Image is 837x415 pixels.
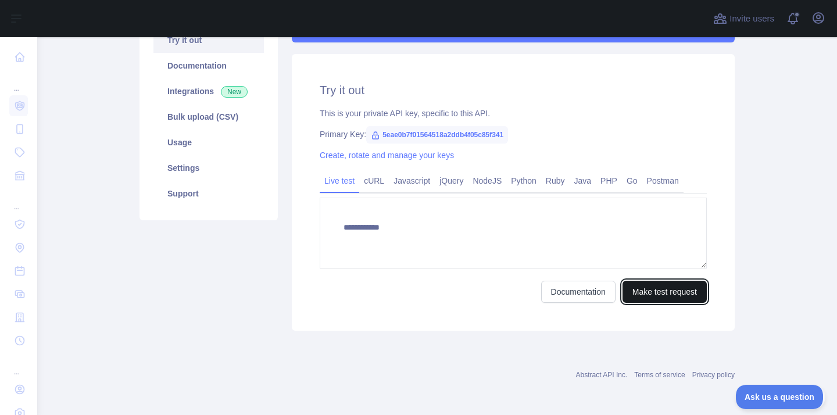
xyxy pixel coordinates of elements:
[320,128,707,140] div: Primary Key:
[634,371,685,379] a: Terms of service
[153,53,264,78] a: Documentation
[153,78,264,104] a: Integrations New
[320,82,707,98] h2: Try it out
[506,171,541,190] a: Python
[320,151,454,160] a: Create, rotate and manage your keys
[692,371,735,379] a: Privacy policy
[576,371,628,379] a: Abstract API Inc.
[389,171,435,190] a: Javascript
[468,171,506,190] a: NodeJS
[642,171,684,190] a: Postman
[153,104,264,130] a: Bulk upload (CSV)
[711,9,777,28] button: Invite users
[596,171,622,190] a: PHP
[320,108,707,119] div: This is your private API key, specific to this API.
[9,353,28,377] div: ...
[623,281,707,303] button: Make test request
[153,130,264,155] a: Usage
[622,171,642,190] a: Go
[541,281,616,303] a: Documentation
[153,155,264,181] a: Settings
[729,12,774,26] span: Invite users
[9,70,28,93] div: ...
[153,27,264,53] a: Try it out
[541,171,570,190] a: Ruby
[221,86,248,98] span: New
[9,188,28,212] div: ...
[366,126,508,144] span: 5eae0b7f01564518a2ddb4f05c85f341
[359,171,389,190] a: cURL
[153,181,264,206] a: Support
[736,385,825,409] iframe: Toggle Customer Support
[435,171,468,190] a: jQuery
[570,171,596,190] a: Java
[320,171,359,190] a: Live test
